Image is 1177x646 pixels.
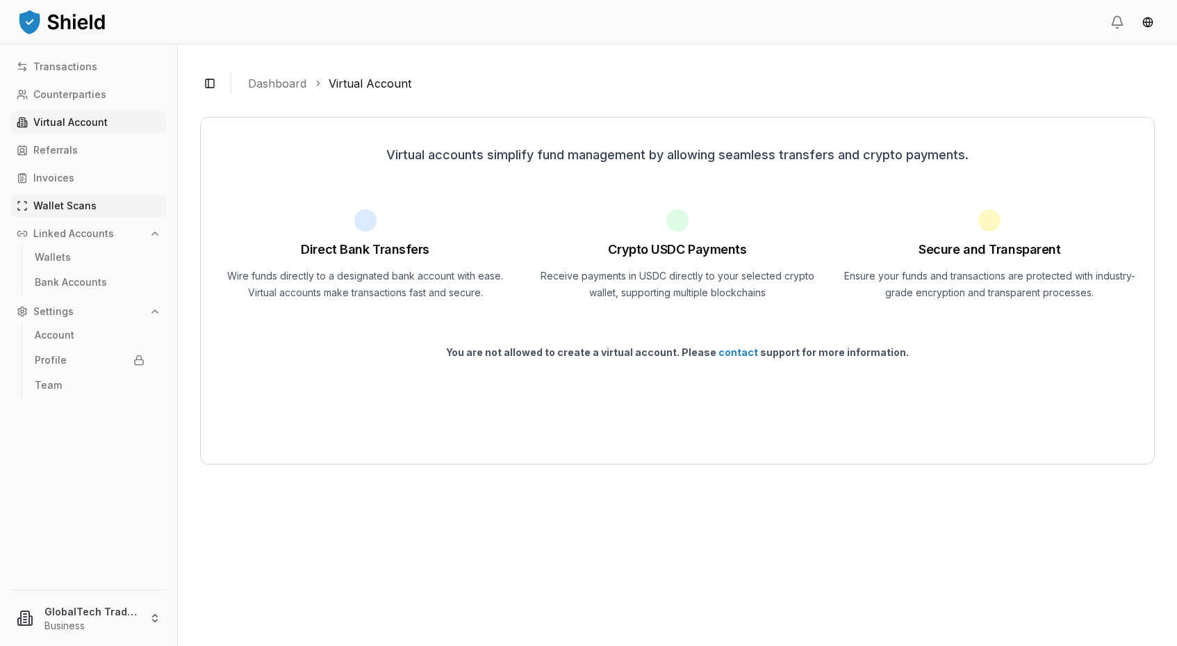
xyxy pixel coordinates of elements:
a: Virtual Account [11,111,166,134]
p: Virtual Account [33,118,108,127]
p: Wallet Scans [33,201,97,211]
h1: Direct Bank Transfers [301,240,429,259]
p: Bank Accounts [35,277,107,287]
p: Ensure your funds and transactions are protected with industry-grade encryption and transparent p... [842,268,1137,301]
a: Wallet Scans [11,195,166,217]
nav: breadcrumb [248,75,1144,92]
p: GlobalTech Trade FZCO [44,604,138,619]
a: Invoices [11,167,166,189]
p: Wallets [35,252,71,262]
h1: Secure and Transparent [919,240,1060,259]
a: Team [29,374,150,396]
button: GlobalTech Trade FZCOBusiness [6,596,172,640]
a: Bank Accounts [29,271,150,293]
p: Wire funds directly to a designated bank account with ease. Virtual accounts make transactions fa... [217,268,513,301]
a: Wallets [29,246,150,268]
a: Dashboard [248,75,306,92]
img: ShieldPay Logo [17,8,107,35]
p: Referrals [33,145,78,155]
a: Referrals [11,139,166,161]
p: Counterparties [33,90,106,99]
span: You are not allowed to create a virtual account. Please [446,346,718,358]
a: contact [718,346,758,358]
p: Virtual accounts simplify fund management by allowing seamless transfers and crypto payments. [217,145,1137,165]
p: Business [44,619,138,633]
p: Account [35,330,74,340]
span: support for more information. [758,346,909,358]
p: Team [35,380,62,390]
a: Account [29,324,150,346]
button: Linked Accounts [11,223,166,245]
a: Transactions [11,56,166,78]
p: Settings [33,307,74,316]
p: Receive payments in USDC directly to your selected crypto wallet, supporting multiple blockchains [529,268,825,301]
a: Virtual Account [329,75,411,92]
p: Invoices [33,173,74,183]
button: Settings [11,300,166,323]
h1: Crypto USDC Payments [608,240,746,259]
a: Profile [29,349,150,371]
p: Profile [35,355,67,365]
p: Transactions [33,62,97,72]
p: Linked Accounts [33,229,114,239]
a: Counterparties [11,83,166,106]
